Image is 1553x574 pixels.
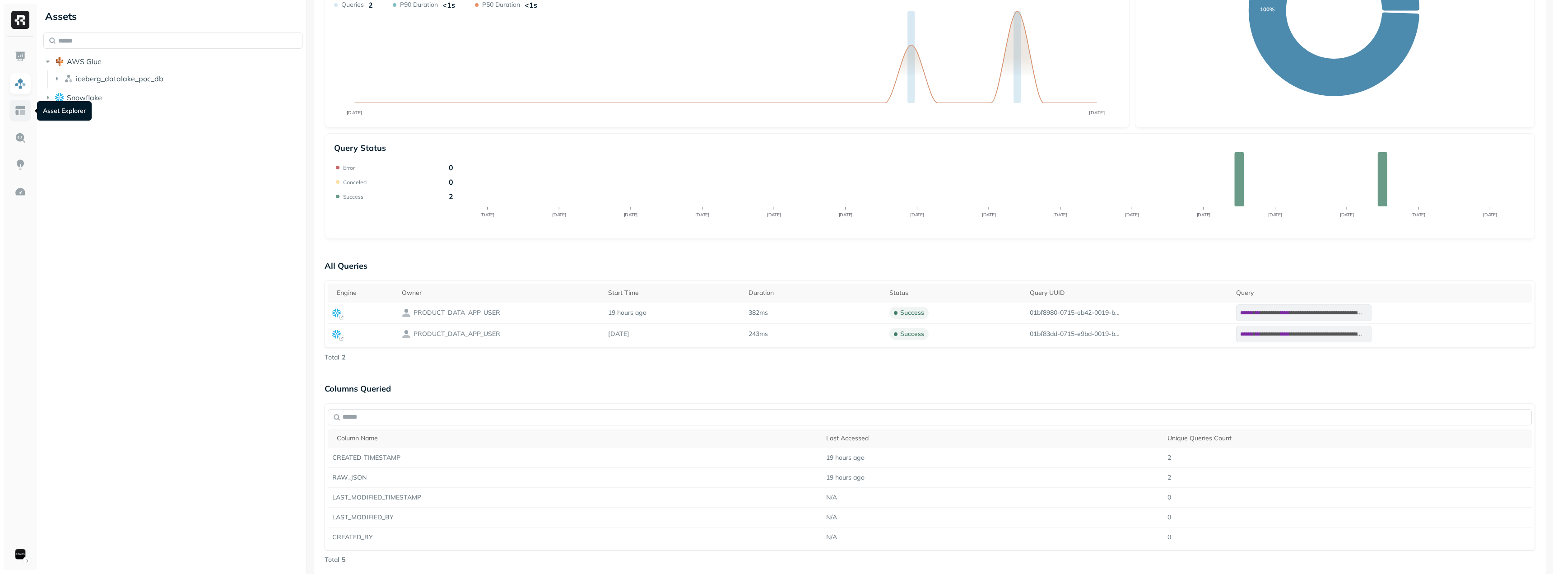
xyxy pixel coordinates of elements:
[347,110,363,116] tspan: [DATE]
[55,93,64,102] img: root
[414,308,500,317] p: PRODUCT_DATA_APP_USER
[343,179,367,186] p: Canceled
[1125,212,1139,218] tspan: [DATE]
[337,434,817,443] div: Column Name
[1163,467,1532,487] td: 2
[889,289,1021,297] div: Status
[402,289,599,297] div: Owner
[43,9,302,23] div: Assets
[1030,308,1120,317] p: 01bf8980-0715-eb42-0019-b90202654f67
[900,330,924,338] p: success
[749,289,880,297] div: Duration
[1163,487,1532,507] td: 0
[1163,527,1532,547] td: 0
[442,0,455,9] p: <1s
[449,192,453,201] p: 2
[337,289,393,297] div: Engine
[1053,212,1067,218] tspan: [DATE]
[608,308,740,317] p: 19 hours ago
[1030,330,1120,338] p: 01bf83dd-0715-e9bd-0019-b90201c4e6d7
[341,0,364,9] p: Queries
[767,212,781,218] tspan: [DATE]
[43,90,302,105] button: Snowflake
[11,11,29,29] img: Ryft
[1163,448,1532,468] td: 2
[552,212,566,218] tspan: [DATE]
[328,467,822,487] td: RAW_JSON
[55,57,64,66] img: root
[695,212,709,218] tspan: [DATE]
[14,159,26,171] img: Insights
[826,453,1158,462] p: 19 hours ago
[482,0,520,9] p: P50 Duration
[1260,6,1275,13] text: 100%
[1163,507,1532,527] td: 0
[525,0,537,9] p: <1s
[982,212,996,218] tspan: [DATE]
[14,105,26,117] img: Asset Explorer
[325,257,1535,275] p: All Queries
[14,51,26,62] img: Dashboard
[1167,434,1527,443] div: Unique Queries Count
[900,308,924,317] p: success
[328,487,822,507] td: LAST_MODIFIED_TIMESTAMP
[1483,212,1497,218] tspan: [DATE]
[1030,289,1227,297] div: Query UUID
[608,289,740,297] div: Start Time
[826,434,1158,443] div: Last Accessed
[328,448,822,468] td: CREATED_TIMESTAMP
[342,555,345,564] p: 5
[343,193,363,200] p: Success
[826,493,1158,502] p: N/A
[624,212,638,218] tspan: [DATE]
[400,0,438,9] p: P90 Duration
[14,548,27,560] img: Sonos
[826,533,1158,541] p: N/A
[64,74,73,83] img: namespace
[325,555,339,564] p: Total
[37,101,92,121] div: Asset Explorer
[343,164,355,171] p: Error
[1089,110,1105,116] tspan: [DATE]
[43,54,302,69] button: AWS Glue
[328,507,822,527] td: LAST_MODIFIED_BY
[342,353,345,362] p: 2
[14,132,26,144] img: Query Explorer
[1268,212,1282,218] tspan: [DATE]
[1236,289,1527,297] div: Query
[67,93,102,102] span: Snowflake
[826,473,1158,482] p: 19 hours ago
[449,177,453,187] p: 0
[749,308,768,317] p: 382ms
[449,163,453,172] p: 0
[328,527,822,547] td: CREATED_BY
[749,330,768,338] p: 243ms
[325,353,339,362] p: Total
[67,57,102,66] span: AWS Glue
[14,186,26,198] img: Optimization
[334,143,386,153] p: Query Status
[910,212,924,218] tspan: [DATE]
[1340,212,1354,218] tspan: [DATE]
[480,212,494,218] tspan: [DATE]
[826,513,1158,522] p: N/A
[414,330,500,338] p: PRODUCT_DATA_APP_USER
[1411,212,1425,218] tspan: [DATE]
[608,330,740,338] p: 2 days ago
[14,78,26,89] img: Assets
[52,71,303,86] button: iceberg_datalake_poc_db
[368,0,373,9] p: 2
[325,380,1535,398] p: Columns Queried
[1197,212,1211,218] tspan: [DATE]
[76,74,163,83] span: iceberg_datalake_poc_db
[838,212,852,218] tspan: [DATE]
